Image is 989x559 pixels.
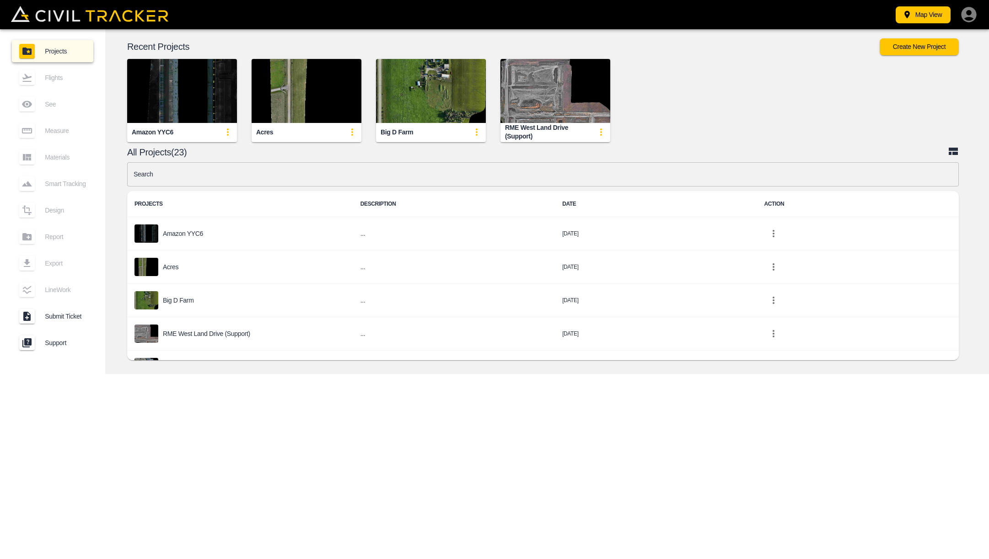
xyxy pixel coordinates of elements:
[880,38,959,55] button: Create New Project
[134,358,158,376] img: project-image
[360,261,548,273] h6: ...
[127,191,353,217] th: PROJECTS
[12,40,93,62] a: Projects
[45,313,86,320] span: Submit Ticket
[132,128,173,137] div: Amazon YYC6
[555,317,757,351] td: [DATE]
[757,191,959,217] th: ACTION
[592,123,610,141] button: update-card-details
[45,339,86,346] span: Support
[555,284,757,317] td: [DATE]
[360,295,548,306] h6: ...
[256,128,273,137] div: Acres
[360,228,548,240] h6: ...
[163,263,178,271] p: Acres
[134,291,158,309] img: project-image
[555,351,757,384] td: [DATE]
[555,191,757,217] th: DATE
[12,305,93,327] a: Submit Ticket
[12,332,93,354] a: Support
[134,325,158,343] img: project-image
[500,59,610,123] img: RME West Land Drive (Support)
[134,224,158,243] img: project-image
[555,250,757,284] td: [DATE]
[505,123,592,140] div: RME West Land Drive (Support)
[360,328,548,340] h6: ...
[127,43,880,50] p: Recent Projects
[45,48,86,55] span: Projects
[468,123,486,141] button: update-card-details
[134,258,158,276] img: project-image
[163,297,194,304] p: Big D Farm
[163,330,250,337] p: RME West Land Drive (Support)
[11,6,168,22] img: Civil Tracker
[127,149,948,156] p: All Projects(23)
[163,230,203,237] p: Amazon YYC6
[376,59,486,123] img: Big D Farm
[219,123,237,141] button: update-card-details
[127,59,237,123] img: Amazon YYC6
[381,128,413,137] div: Big D Farm
[343,123,361,141] button: update-card-details
[896,6,951,23] button: Map View
[252,59,361,123] img: Acres
[555,217,757,250] td: [DATE]
[353,191,555,217] th: DESCRIPTION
